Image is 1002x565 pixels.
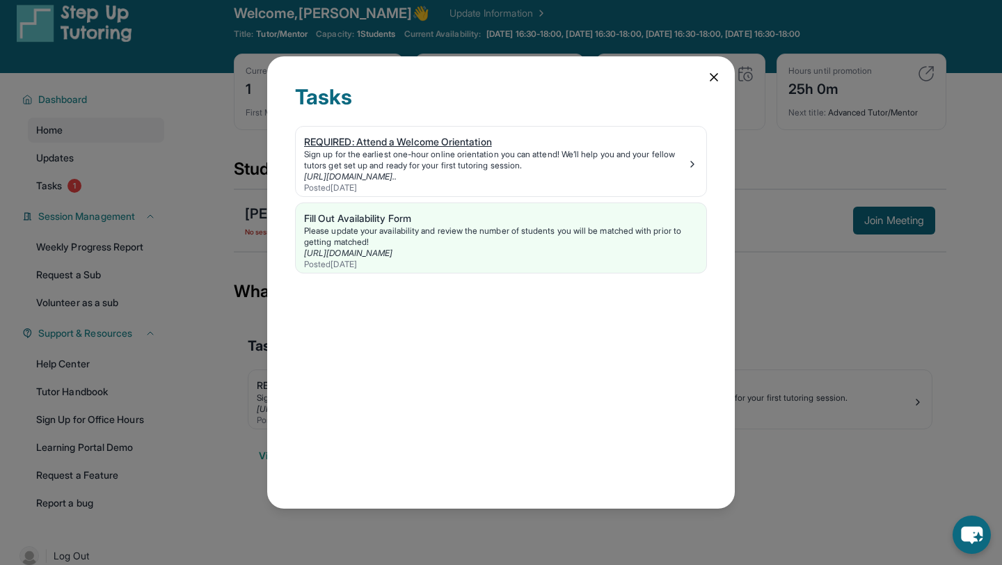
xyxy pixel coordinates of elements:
div: Tasks [295,84,707,126]
div: Posted [DATE] [304,259,698,270]
div: REQUIRED: Attend a Welcome Orientation [304,135,687,149]
a: Fill Out Availability FormPlease update your availability and review the number of students you w... [296,203,706,273]
button: chat-button [953,516,991,554]
a: REQUIRED: Attend a Welcome OrientationSign up for the earliest one-hour online orientation you ca... [296,127,706,196]
div: Please update your availability and review the number of students you will be matched with prior ... [304,225,698,248]
div: Sign up for the earliest one-hour online orientation you can attend! We’ll help you and your fell... [304,149,687,171]
div: Posted [DATE] [304,182,687,193]
div: Fill Out Availability Form [304,212,698,225]
a: [URL][DOMAIN_NAME].. [304,171,397,182]
a: [URL][DOMAIN_NAME] [304,248,392,258]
